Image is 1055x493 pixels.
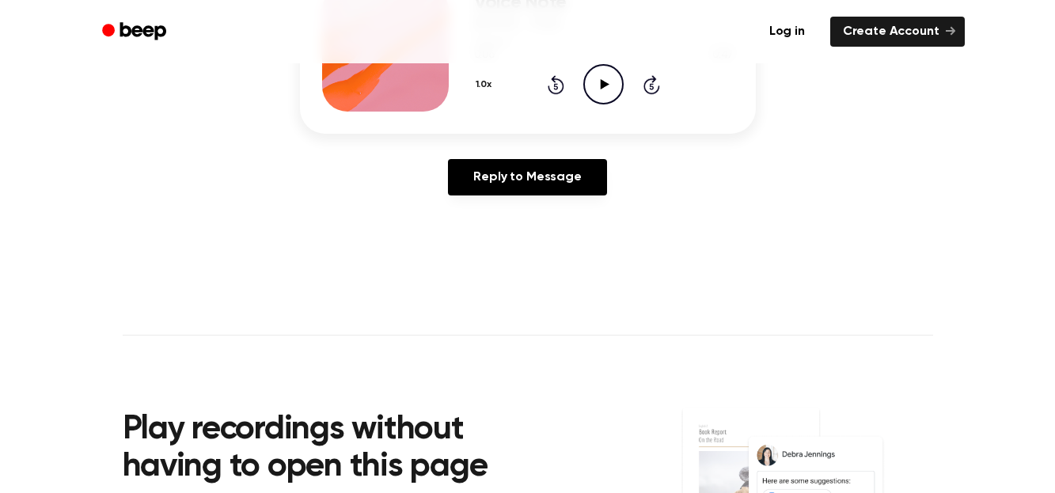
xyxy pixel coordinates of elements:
button: 1.0x [474,71,498,98]
a: Create Account [830,17,965,47]
h2: Play recordings without having to open this page [123,411,549,487]
a: Reply to Message [448,159,606,195]
a: Beep [91,17,180,47]
a: Log in [753,13,821,50]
